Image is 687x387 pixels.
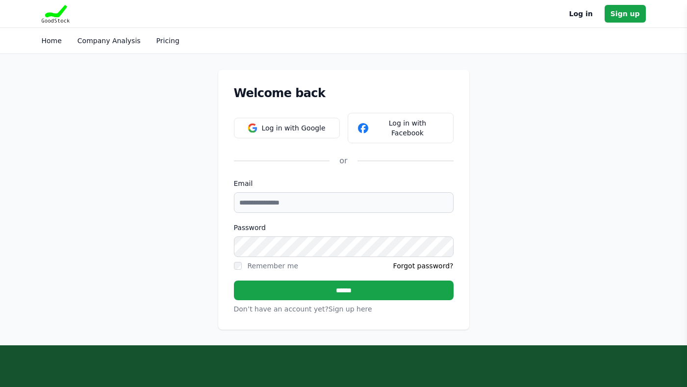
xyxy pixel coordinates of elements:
[348,113,454,143] button: Log in with Facebook
[605,5,646,23] a: Sign up
[393,261,454,271] a: Forgot password?
[77,37,141,45] a: Company Analysis
[234,179,454,188] label: Email
[234,223,454,232] label: Password
[42,37,62,45] a: Home
[234,304,454,314] p: Don’t have an account yet?
[156,37,179,45] a: Pricing
[234,85,454,101] h1: Welcome back
[234,118,340,138] button: Log in with Google
[330,155,357,167] div: or
[329,305,372,313] a: Sign up here
[248,262,299,270] label: Remember me
[569,8,593,20] a: Log in
[42,5,70,23] img: Goodstock Logo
